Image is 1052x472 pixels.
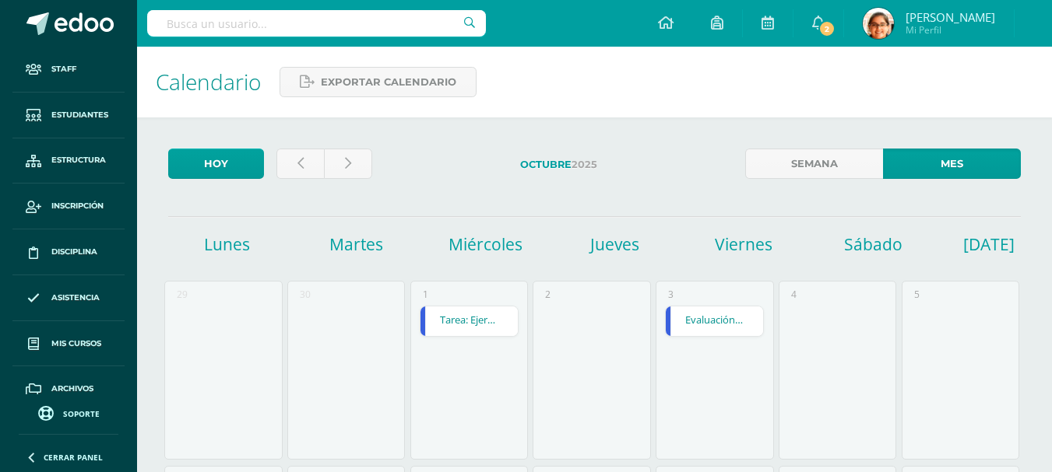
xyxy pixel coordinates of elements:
[914,288,920,301] div: 5
[19,402,118,423] a: Soporte
[520,159,572,170] strong: Octubre
[811,233,936,255] h1: Sábado
[682,233,807,255] h1: Viernes
[423,288,428,301] div: 1
[12,366,125,412] a: Archivos
[906,9,995,25] span: [PERSON_NAME]
[12,275,125,321] a: Asistencia
[147,10,486,37] input: Busca un usuario...
[12,47,125,93] a: Staff
[883,149,1021,179] a: Mes
[385,149,733,180] label: 2025
[51,154,106,166] span: Estructura
[791,288,797,301] div: 4
[51,383,93,395] span: Archivos
[294,233,419,255] h1: Martes
[545,288,551,301] div: 2
[51,200,104,212] span: Inscripción
[51,292,100,304] span: Asistencia
[165,233,290,255] h1: Lunes
[51,246,97,258] span: Disciplina
[63,408,100,419] span: Soporte
[818,20,836,37] span: 2
[12,321,125,367] a: Mis cursos
[51,109,108,121] span: Estudiantes
[321,68,456,96] span: Exportar calendario
[963,233,983,255] h1: [DATE]
[863,8,894,39] img: 83dcd1ae463a5068b4a108754592b4a9.png
[12,184,125,229] a: Inscripción
[177,288,188,301] div: 29
[745,149,883,179] a: Semana
[420,306,519,337] div: Tarea: Ejercicio Sociedad en Comandita Simple y por Acciones | Tarea
[51,337,101,350] span: Mis cursos
[665,306,764,337] div: Evaluación Final | Examen
[12,93,125,138] a: Estudiantes
[906,23,995,37] span: Mi Perfil
[168,149,264,179] a: Hoy
[51,63,76,75] span: Staff
[420,306,518,336] a: Tarea: Ejercicio Sociedad en Comandita Simple y por Acciones
[156,67,261,96] span: Calendario
[668,288,674,301] div: 3
[12,138,125,184] a: Estructura
[300,288,311,301] div: 30
[280,67,477,97] a: Exportar calendario
[424,233,548,255] h1: Miércoles
[12,229,125,275] a: Disciplina
[553,233,677,255] h1: Jueves
[44,452,103,463] span: Cerrar panel
[666,306,763,336] a: Evaluación Final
